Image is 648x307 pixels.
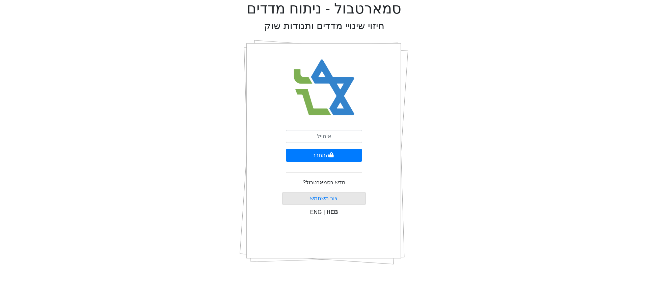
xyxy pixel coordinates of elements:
[310,195,338,201] a: צור משתמש
[310,209,322,215] span: ENG
[327,209,338,215] span: HEB
[288,51,361,125] img: Smart Bull
[323,209,325,215] span: |
[282,192,366,205] button: צור משתמש
[303,179,345,187] p: חדש בסמארטבול?
[264,20,384,32] h2: חיזוי שינויי מדדים ותנודות שוק
[286,149,362,162] button: התחבר
[286,130,362,143] input: אימייל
